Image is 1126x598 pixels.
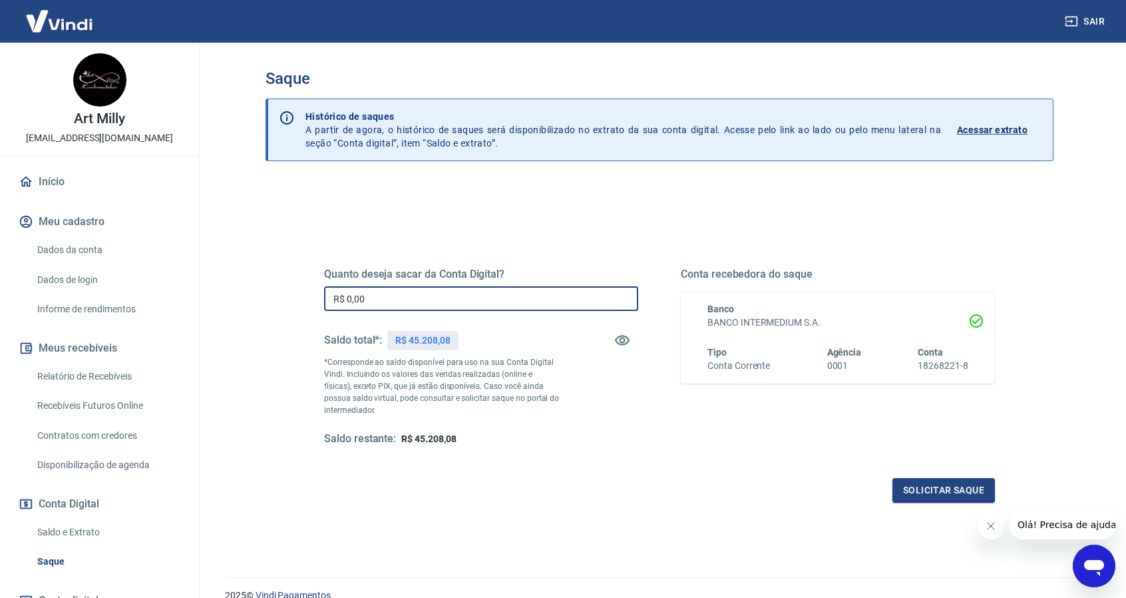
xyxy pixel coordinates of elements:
[707,316,968,330] h6: BANCO INTERMEDIUM S.A.
[32,266,183,294] a: Dados de login
[324,432,396,446] h5: Saldo restante:
[26,131,173,145] p: [EMAIL_ADDRESS][DOMAIN_NAME]
[978,513,1004,539] iframe: Fechar mensagem
[1062,9,1110,34] button: Sair
[681,268,995,281] h5: Conta recebedora do saque
[957,123,1028,137] p: Acessar extrato
[16,1,102,41] img: Vindi
[827,359,862,373] h6: 0001
[32,451,183,479] a: Disponibilização de agenda
[32,519,183,546] a: Saldo e Extrato
[305,110,941,123] p: Histórico de saques
[707,304,734,314] span: Banco
[32,392,183,420] a: Recebíveis Futuros Online
[305,110,941,150] p: A partir de agora, o histórico de saques será disponibilizado no extrato da sua conta digital. Ac...
[32,363,183,390] a: Relatório de Recebíveis
[401,434,456,444] span: R$ 45.208,08
[324,334,382,347] h5: Saldo total*:
[74,112,125,126] p: Art Milly
[918,347,943,358] span: Conta
[16,167,183,196] a: Início
[8,9,112,20] span: Olá! Precisa de ajuda?
[827,347,862,358] span: Agência
[395,334,450,348] p: R$ 45.208,08
[707,347,727,358] span: Tipo
[16,489,183,519] button: Conta Digital
[324,268,638,281] h5: Quanto deseja sacar da Conta Digital?
[16,334,183,363] button: Meus recebíveis
[32,422,183,449] a: Contratos com credores
[73,53,126,107] img: 7185ea93-df27-4e5c-81a9-e23a8248407d.jpeg
[918,359,968,373] h6: 18268221-8
[32,548,183,575] a: Saque
[1010,510,1115,539] iframe: Mensagem da empresa
[892,478,995,503] button: Solicitar saque
[32,236,183,264] a: Dados da conta
[707,359,770,373] h6: Conta Corrente
[1073,545,1115,587] iframe: Botão para abrir a janela de mensagens
[324,356,560,416] p: *Corresponde ao saldo disponível para uso na sua Conta Digital Vindi. Incluindo os valores das ve...
[957,110,1042,150] a: Acessar extrato
[266,69,1053,88] h3: Saque
[32,296,183,323] a: Informe de rendimentos
[16,207,183,236] button: Meu cadastro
